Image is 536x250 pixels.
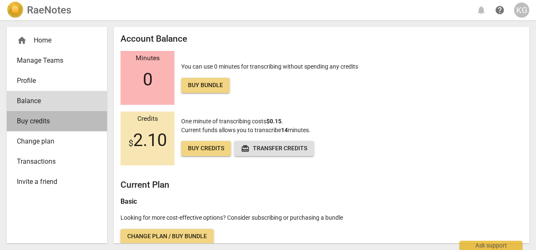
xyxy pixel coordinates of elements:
[188,81,223,90] span: Buy bundle
[241,144,249,153] span: redeem
[281,127,288,133] b: 14
[188,144,224,153] span: Buy credits
[7,30,107,51] div: Home
[121,197,137,205] b: Basic
[7,152,107,172] a: Transactions
[181,127,311,133] span: Current funds allows you to transcribe minutes.
[121,229,214,244] a: Change plan / Buy bundle
[492,3,507,18] a: Help
[7,2,71,19] a: LogoRaeNotes
[7,172,107,192] a: Invite a friend
[7,131,107,152] a: Change plan
[127,232,207,241] span: Change plan / Buy bundle
[129,138,133,148] span: $
[121,34,523,44] h2: Account Balance
[143,69,153,90] span: 0
[121,115,174,123] div: Credits
[121,55,174,62] div: Minutes
[121,180,523,190] h2: Current Plan
[514,3,529,18] button: KG
[17,76,90,86] span: Profile
[17,177,90,187] span: Invite a friend
[181,118,283,125] span: One minute of transcribing costs .
[129,130,167,150] span: 2.10
[17,96,90,106] span: Balance
[17,35,90,45] div: Home
[495,5,505,15] span: help
[181,78,230,93] a: Buy bundle
[181,141,231,156] a: Buy credits
[7,111,107,131] a: Buy credits
[7,91,107,111] a: Balance
[234,141,314,156] button: Transfer credits
[17,157,90,167] span: Transactions
[241,144,307,153] span: Transfer credits
[459,241,523,250] div: Ask support
[17,116,90,126] span: Buy credits
[7,71,107,91] a: Profile
[181,62,358,93] p: You can use 0 minutes for transcribing without spending any credits
[7,2,24,19] img: Logo
[17,35,27,45] span: home
[17,56,90,66] span: Manage Teams
[266,118,281,125] b: $0.15
[17,136,90,146] span: Change plan
[7,51,107,71] a: Manage Teams
[121,213,523,222] p: Looking for more cost-effective options? Consider subscribing or purchasing a bundle
[27,4,71,16] h2: RaeNotes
